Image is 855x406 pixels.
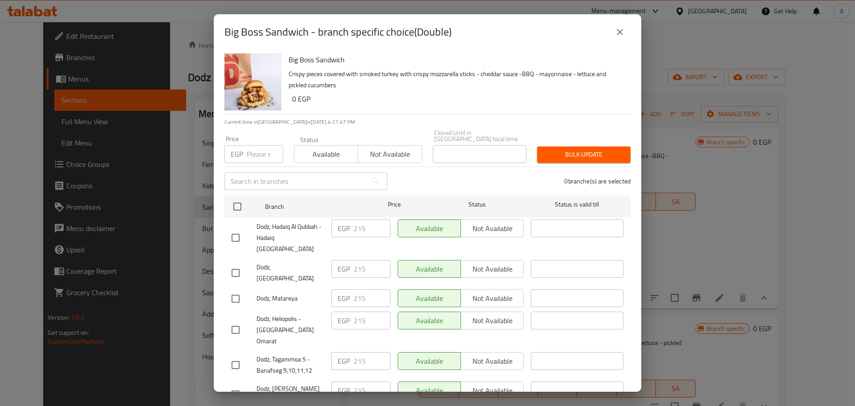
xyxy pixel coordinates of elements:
[224,172,367,190] input: Search in branches
[338,356,350,366] p: EGP
[354,260,391,278] input: Please enter price
[354,312,391,329] input: Please enter price
[298,148,354,161] span: Available
[224,25,452,39] h2: Big Boss Sandwich - branch specific choice(Double)
[354,219,391,237] input: Please enter price
[354,352,391,370] input: Please enter price
[365,199,424,210] span: Price
[224,118,631,126] p: Current time in [GEOGRAPHIC_DATA] is [DATE] 4:21:47 PM
[564,177,631,186] p: 0 branche(s) are selected
[531,199,623,210] span: Status is valid till
[231,149,243,159] p: EGP
[265,201,358,212] span: Branch
[338,293,350,304] p: EGP
[256,262,324,284] span: Dodz, [GEOGRAPHIC_DATA]
[256,354,324,376] span: Dodz, Tagammoa 5 - Banafseg 9,10,11,12
[544,149,623,160] span: Bulk update
[354,382,391,399] input: Please enter price
[289,53,623,66] h6: Big Boss Sandwich
[358,145,422,163] button: Not available
[354,289,391,307] input: Please enter price
[431,199,524,210] span: Status
[224,53,281,110] img: Big Boss Sandwich
[609,21,631,43] button: close
[247,145,283,163] input: Please enter price
[256,293,324,304] span: Dodz, Matareya
[338,385,350,396] p: EGP
[292,93,623,105] h6: 0 EGP
[338,223,350,234] p: EGP
[362,148,418,161] span: Not available
[338,315,350,326] p: EGP
[537,146,631,163] button: Bulk update
[289,69,623,91] p: Crispy pieces covered with smoked turkey with crispy mozzarella sticks - cheddar sauce -BBQ - may...
[256,221,324,255] span: Dodz, Hadaiq Al Qubbah - Hadaiq [GEOGRAPHIC_DATA]
[256,313,324,347] span: Dodz, Heliopolis - [GEOGRAPHIC_DATA] Omarat
[294,145,358,163] button: Available
[256,383,324,406] span: Dodz, [PERSON_NAME] 4 - 5 - 6 - 7
[338,264,350,274] p: EGP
